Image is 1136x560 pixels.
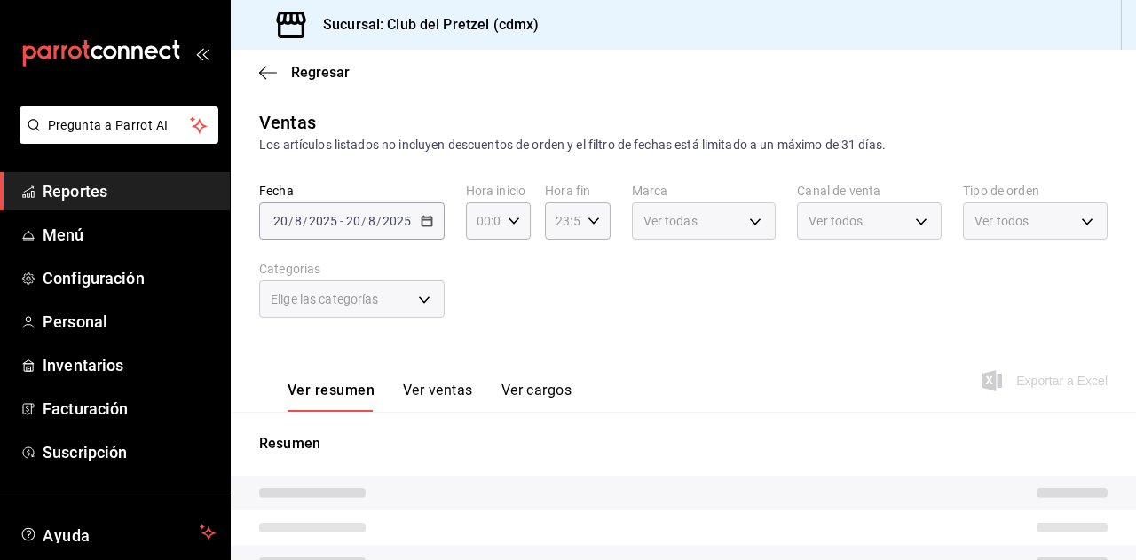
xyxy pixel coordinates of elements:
[43,310,216,334] span: Personal
[259,185,445,197] label: Fecha
[294,214,303,228] input: --
[643,212,698,230] span: Ver todas
[259,136,1108,154] div: Los artículos listados no incluyen descuentos de orden y el filtro de fechas está limitado a un m...
[271,290,379,308] span: Elige las categorías
[974,212,1029,230] span: Ver todos
[303,214,308,228] span: /
[466,185,531,197] label: Hora inicio
[20,106,218,144] button: Pregunta a Parrot AI
[367,214,376,228] input: --
[195,46,209,60] button: open_drawer_menu
[288,214,294,228] span: /
[501,382,572,412] button: Ver cargos
[259,263,445,275] label: Categorías
[309,14,539,35] h3: Sucursal: Club del Pretzel (cdmx)
[43,397,216,421] span: Facturación
[376,214,382,228] span: /
[272,214,288,228] input: --
[545,185,610,197] label: Hora fin
[797,185,942,197] label: Canal de venta
[340,214,343,228] span: -
[259,109,316,136] div: Ventas
[259,64,350,81] button: Regresar
[12,129,218,147] a: Pregunta a Parrot AI
[288,382,572,412] div: navigation tabs
[361,214,367,228] span: /
[259,433,1108,454] p: Resumen
[403,382,473,412] button: Ver ventas
[43,179,216,203] span: Reportes
[43,266,216,290] span: Configuración
[345,214,361,228] input: --
[291,64,350,81] span: Regresar
[43,440,216,464] span: Suscripción
[43,223,216,247] span: Menú
[48,116,191,135] span: Pregunta a Parrot AI
[809,212,863,230] span: Ver todos
[632,185,777,197] label: Marca
[963,185,1108,197] label: Tipo de orden
[288,382,375,412] button: Ver resumen
[382,214,412,228] input: ----
[43,353,216,377] span: Inventarios
[308,214,338,228] input: ----
[43,522,193,543] span: Ayuda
